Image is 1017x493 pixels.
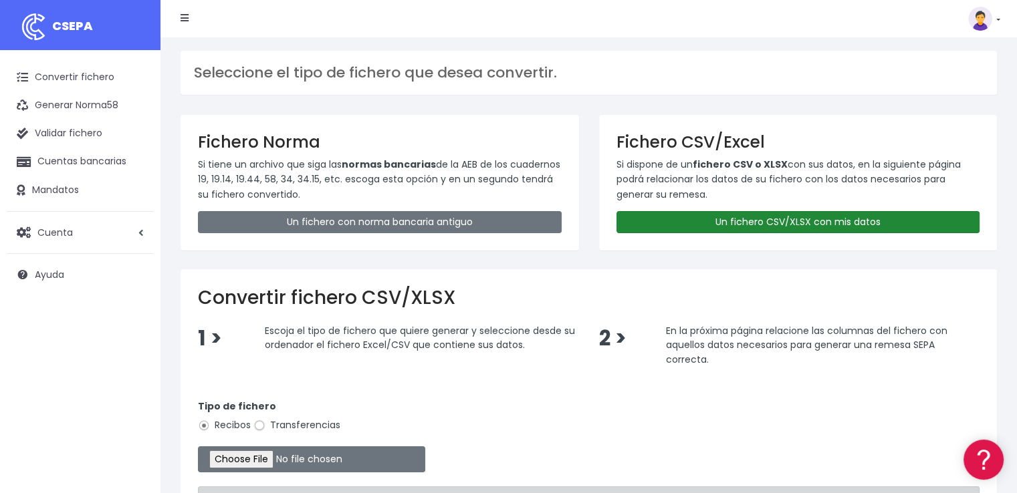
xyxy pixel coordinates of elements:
[7,176,154,204] a: Mandatos
[7,261,154,289] a: Ayuda
[665,323,947,365] span: En la próxima página relacione las columnas del fichero con aquellos datos necesarios para genera...
[265,323,575,351] span: Escoja el tipo de fichero que quiere generar y seleccione desde su ordenador el fichero Excel/CSV...
[616,211,980,233] a: Un fichero CSV/XLSX con mis datos
[616,157,980,202] p: Si dispone de un con sus datos, en la siguiente página podrá relacionar los datos de su fichero c...
[198,211,562,233] a: Un fichero con norma bancaria antiguo
[198,399,276,413] strong: Tipo de fichero
[7,120,154,148] a: Validar fichero
[342,158,436,171] strong: normas bancarias
[35,268,64,281] span: Ayuda
[7,218,154,246] a: Cuenta
[616,132,980,152] h3: Fichero CSV/Excel
[198,287,980,309] h2: Convertir fichero CSV/XLSX
[968,7,992,31] img: profile
[198,132,562,152] h3: Fichero Norma
[7,148,154,176] a: Cuentas bancarias
[198,418,251,432] label: Recibos
[37,225,73,238] span: Cuenta
[7,63,154,92] a: Convertir fichero
[198,157,562,202] p: Si tiene un archivo que siga las de la AEB de los cuadernos 19, 19.14, 19.44, 58, 34, 34.15, etc....
[198,324,222,353] span: 1 >
[194,64,984,81] h3: Seleccione el tipo de fichero que desea convertir.
[598,324,626,353] span: 2 >
[693,158,788,171] strong: fichero CSV o XLSX
[253,418,340,432] label: Transferencias
[52,17,93,34] span: CSEPA
[7,92,154,120] a: Generar Norma58
[17,10,50,43] img: logo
